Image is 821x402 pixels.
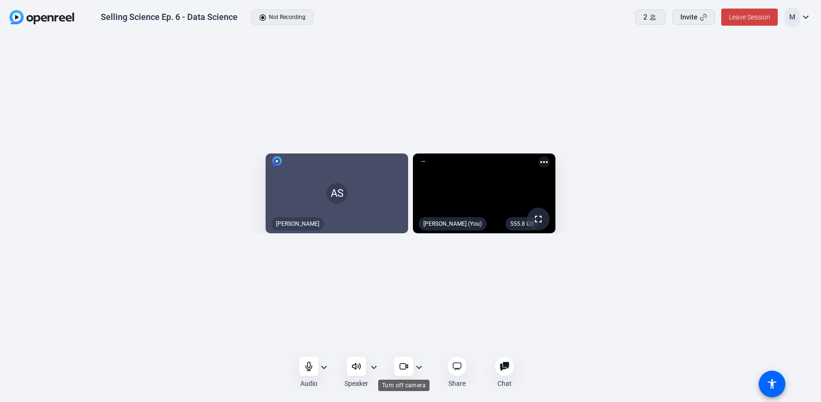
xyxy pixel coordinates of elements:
mat-icon: expand_more [318,362,330,373]
span: 2 [643,12,647,23]
div: Selling Science Ep. 6 - Data Science [101,11,238,23]
div: M [784,7,800,28]
button: Leave Session [721,9,778,26]
mat-icon: accessibility [766,378,778,390]
mat-icon: expand_more [413,362,425,373]
mat-icon: expand_more [800,11,811,23]
div: Speaker [344,379,368,388]
div: AS [326,183,347,204]
div: Share [449,379,466,388]
img: logo [272,156,282,166]
button: Invite [672,10,715,25]
span: Invite [680,12,697,23]
div: Chat [497,379,512,388]
mat-icon: fullscreen [533,213,544,225]
mat-icon: expand_more [368,362,380,373]
mat-icon: more_horiz [538,156,550,168]
button: 2 [635,10,666,25]
span: Leave Session [729,13,770,21]
div: 555.8 GB [506,217,538,230]
div: [PERSON_NAME] [271,217,324,230]
div: Turn off camera [378,380,430,391]
div: Audio [300,379,317,388]
div: [PERSON_NAME] (You) [419,217,487,230]
img: OpenReel logo [10,10,74,24]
